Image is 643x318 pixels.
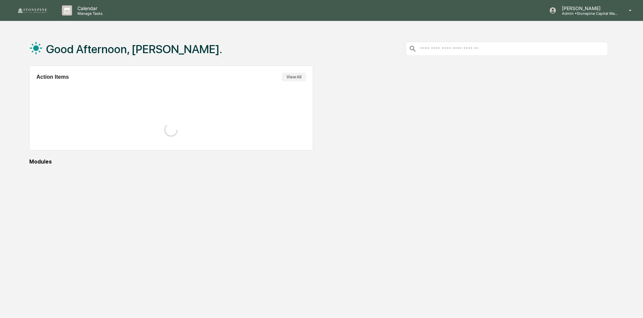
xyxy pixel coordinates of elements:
p: Calendar [72,5,106,11]
div: Modules [29,158,608,165]
p: [PERSON_NAME] [556,5,619,11]
button: View All [282,73,306,81]
h2: Action Items [36,74,69,80]
h1: Good Afternoon, [PERSON_NAME]. [46,42,222,56]
p: Manage Tasks [72,11,106,16]
img: logo [16,7,48,14]
p: Admin • Stonepine Capital Management [556,11,619,16]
